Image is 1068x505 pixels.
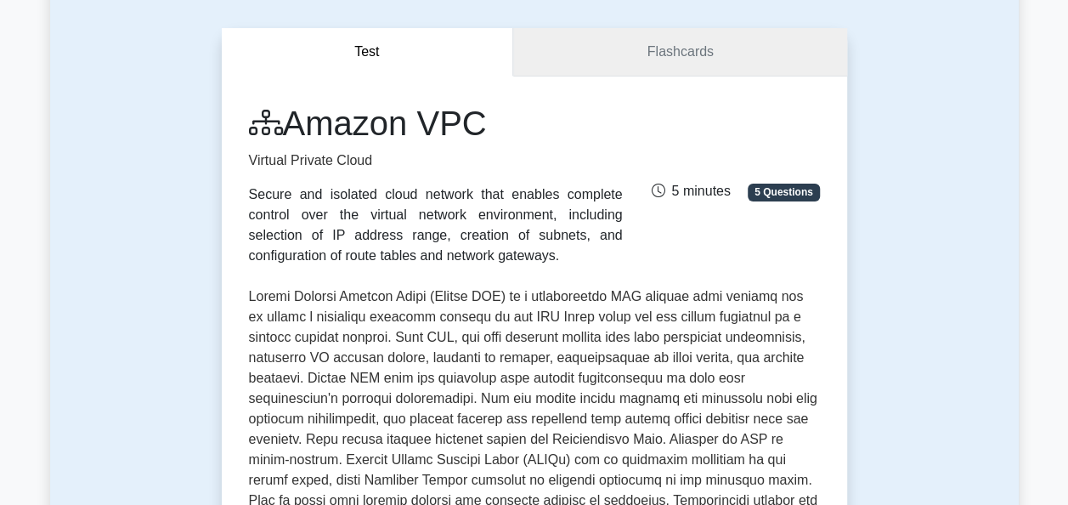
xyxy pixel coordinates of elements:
[651,184,730,198] span: 5 minutes
[513,28,846,77] a: Flashcards
[249,103,623,144] h1: Amazon VPC
[249,150,623,171] p: Virtual Private Cloud
[222,28,514,77] button: Test
[249,184,623,266] div: Secure and isolated cloud network that enables complete control over the virtual network environm...
[748,184,819,201] span: 5 Questions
